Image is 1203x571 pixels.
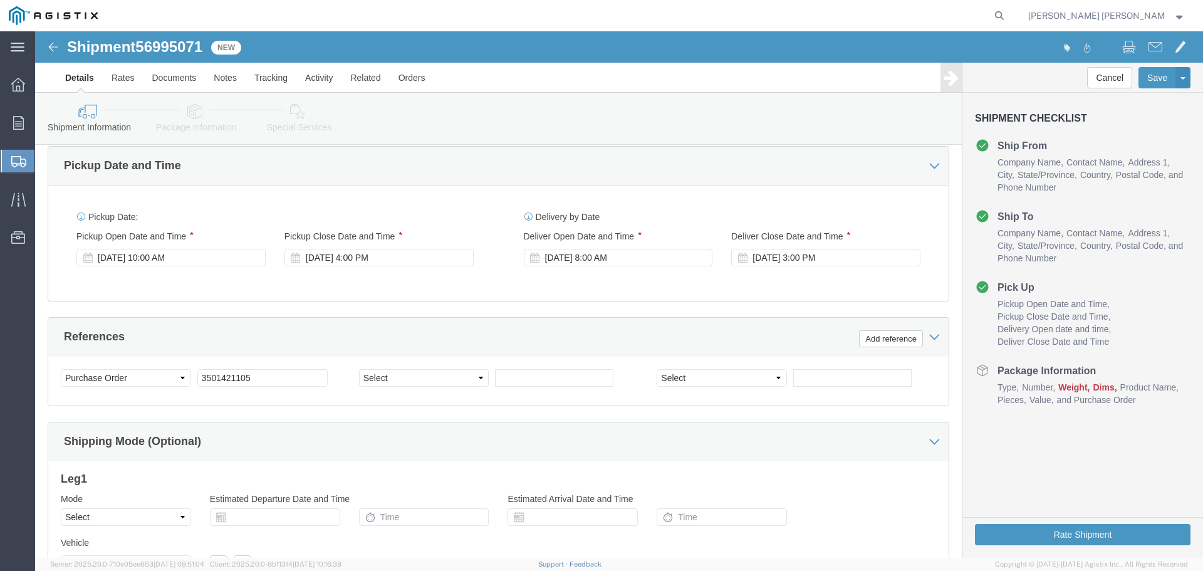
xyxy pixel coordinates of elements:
span: [DATE] 10:16:38 [293,560,341,568]
span: Client: 2025.20.0-8b113f4 [210,560,341,568]
a: Feedback [570,560,601,568]
span: Jose Dominguez Castro [1028,9,1165,23]
span: Server: 2025.20.0-710e05ee653 [50,560,204,568]
a: Support [538,560,570,568]
span: [DATE] 09:51:04 [154,560,204,568]
img: logo [9,6,98,25]
iframe: FS Legacy Container [35,31,1203,558]
span: Copyright © [DATE]-[DATE] Agistix Inc., All Rights Reserved [995,559,1188,570]
button: [PERSON_NAME] [PERSON_NAME] [1028,8,1185,23]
